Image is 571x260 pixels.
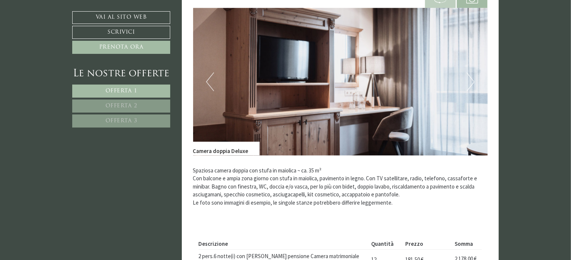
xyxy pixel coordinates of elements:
[135,6,160,18] div: [DATE]
[72,41,170,54] a: Prenota ora
[106,118,137,124] span: Offerta 3
[72,26,170,39] a: Scrivici
[369,239,402,250] th: Quantità
[199,239,369,250] th: Descrizione
[467,73,474,91] button: Next
[6,20,103,41] div: Buon giorno, come possiamo aiutarla?
[106,103,137,109] span: Offerta 2
[254,197,295,210] button: Invia
[72,67,170,81] div: Le nostre offerte
[206,73,214,91] button: Previous
[193,167,488,207] p: Spaziosa camera doppia con stufa in maiolica ~ ca. 35 m² Con balcone e ampia zona giorno con stuf...
[402,239,452,250] th: Prezzo
[193,142,260,155] div: Camera doppia Deluxe
[11,21,99,27] div: Montis – Active Nature Spa
[106,88,137,94] span: Offerta 1
[193,8,488,156] img: image
[11,35,99,40] small: 21:53
[452,239,482,250] th: Somma
[72,11,170,24] a: Vai al sito web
